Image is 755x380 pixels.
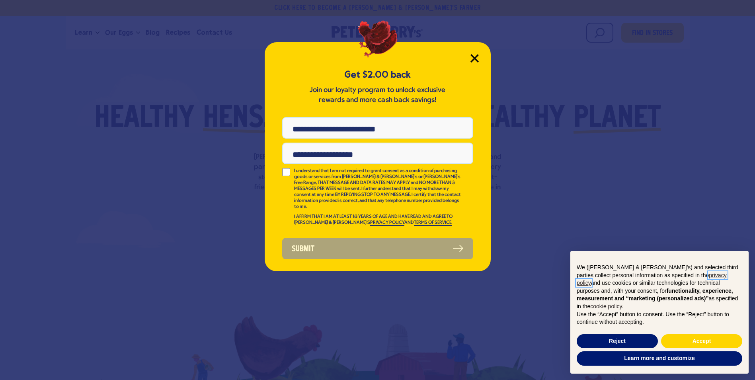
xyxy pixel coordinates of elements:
[282,68,473,81] h5: Get $2.00 back
[577,272,727,286] a: privacy policy
[577,311,742,326] p: Use the “Accept” button to consent. Use the “Reject” button to continue without accepting.
[294,214,462,226] p: I AFFIRM THAT I AM AT LEAST 18 YEARS OF AGE AND HAVE READ AND AGREE TO [PERSON_NAME] & [PERSON_NA...
[308,85,447,105] p: Join our loyalty program to unlock exclusive rewards and more cash back savings!
[577,334,658,349] button: Reject
[577,351,742,366] button: Learn more and customize
[577,264,742,311] p: We ([PERSON_NAME] & [PERSON_NAME]'s) and selected third parties collect personal information as s...
[590,303,622,309] a: cookie policy
[470,54,479,63] button: Close Modal
[414,220,452,226] a: TERMS OF SERVICE.
[370,220,404,226] a: PRIVACY POLICY
[282,238,473,259] button: Submit
[661,334,742,349] button: Accept
[282,168,290,176] input: I understand that I am not required to grant consent as a condition of purchasing goods or servic...
[294,168,462,210] p: I understand that I am not required to grant consent as a condition of purchasing goods or servic...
